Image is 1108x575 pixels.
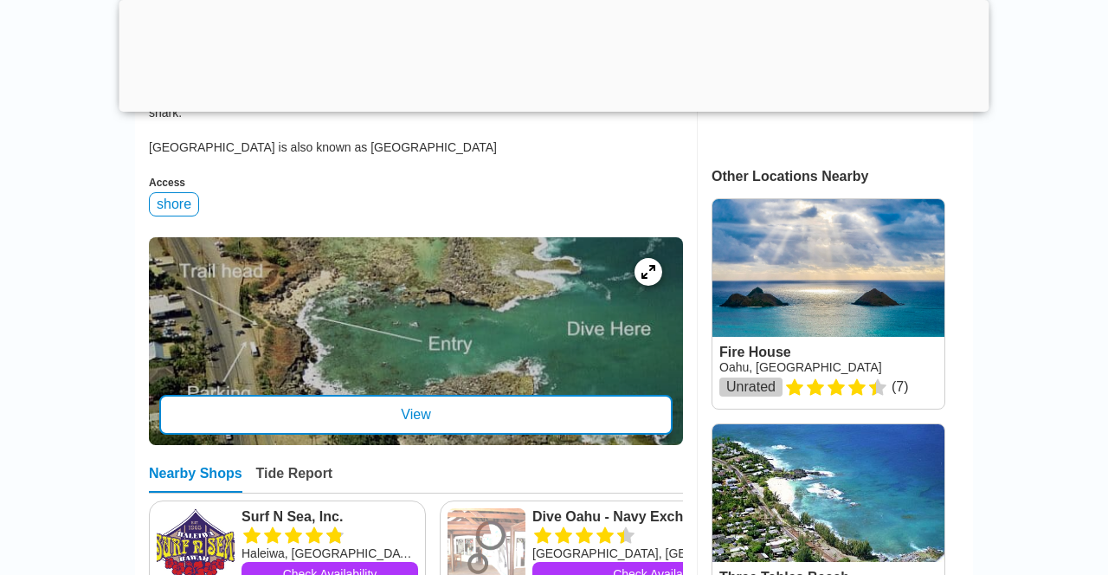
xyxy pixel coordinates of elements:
div: Nearby Shops [149,466,242,493]
div: [GEOGRAPHIC_DATA], [GEOGRAPHIC_DATA], [US_STATE] [532,545,788,562]
a: entry mapView [149,237,683,445]
div: View [159,395,673,435]
div: shore [149,192,199,216]
div: Tide Report [256,466,333,493]
a: Surf N Sea, Inc. [242,508,418,526]
div: Haleiwa, [GEOGRAPHIC_DATA], [US_STATE] [242,545,418,562]
div: Access [149,177,683,189]
div: Other Locations Nearby [712,169,973,184]
a: Dive Oahu - Navy Exchange [532,508,788,526]
a: Oahu, [GEOGRAPHIC_DATA] [719,360,882,374]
